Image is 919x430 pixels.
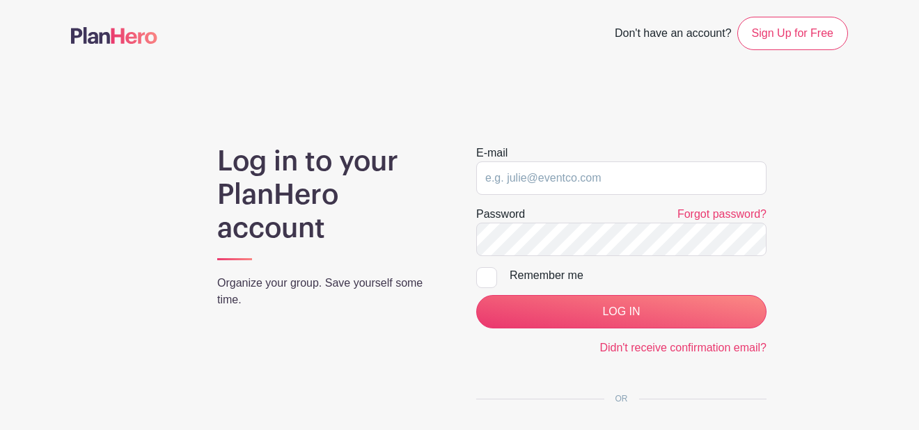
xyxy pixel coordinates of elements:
input: e.g. julie@eventco.com [476,161,767,195]
label: E-mail [476,145,508,161]
div: Remember me [510,267,767,284]
span: OR [604,394,639,404]
label: Password [476,206,525,223]
a: Didn't receive confirmation email? [599,342,767,353]
input: LOG IN [476,295,767,328]
a: Forgot password? [677,208,767,220]
p: Organize your group. Save yourself some time. [217,275,443,308]
a: Sign Up for Free [737,17,848,50]
img: logo-507f7623f17ff9eddc593b1ce0a138ce2505c220e1c5a4e2b4648c50719b7d32.svg [71,27,157,44]
span: Don't have an account? [615,19,732,50]
h1: Log in to your PlanHero account [217,145,443,245]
